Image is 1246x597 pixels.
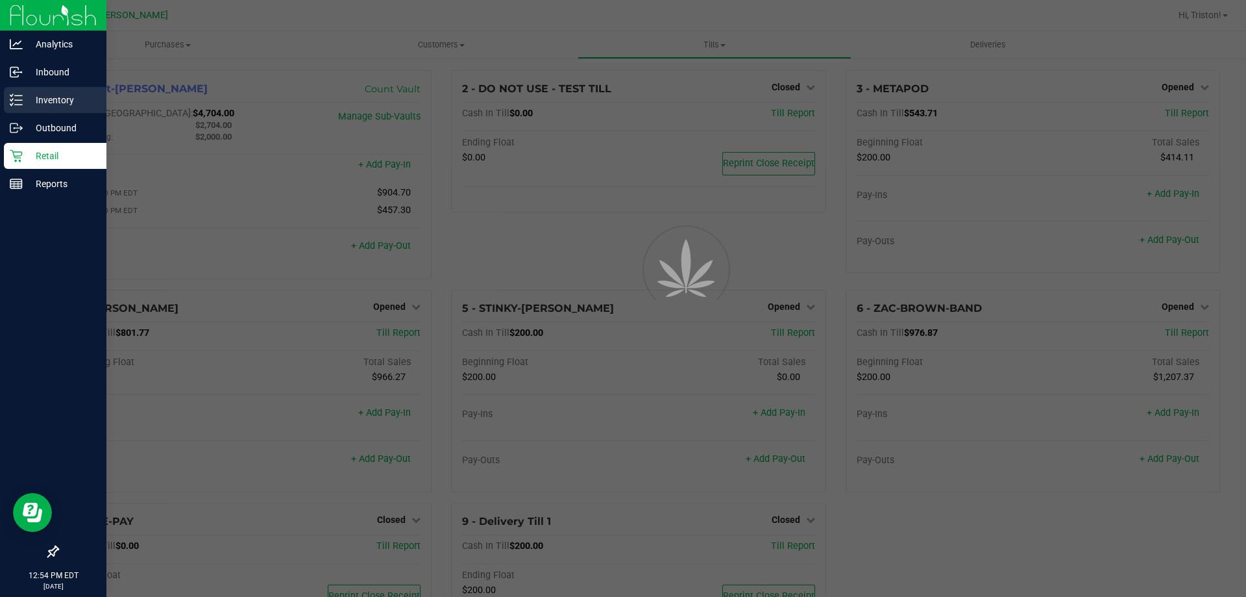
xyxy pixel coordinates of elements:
[23,176,101,192] p: Reports
[10,149,23,162] inline-svg: Retail
[6,581,101,591] p: [DATE]
[10,66,23,79] inline-svg: Inbound
[23,92,101,108] p: Inventory
[10,38,23,51] inline-svg: Analytics
[23,36,101,52] p: Analytics
[10,177,23,190] inline-svg: Reports
[13,493,52,532] iframe: Resource center
[23,148,101,164] p: Retail
[6,570,101,581] p: 12:54 PM EDT
[23,120,101,136] p: Outbound
[10,121,23,134] inline-svg: Outbound
[10,94,23,107] inline-svg: Inventory
[23,64,101,80] p: Inbound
